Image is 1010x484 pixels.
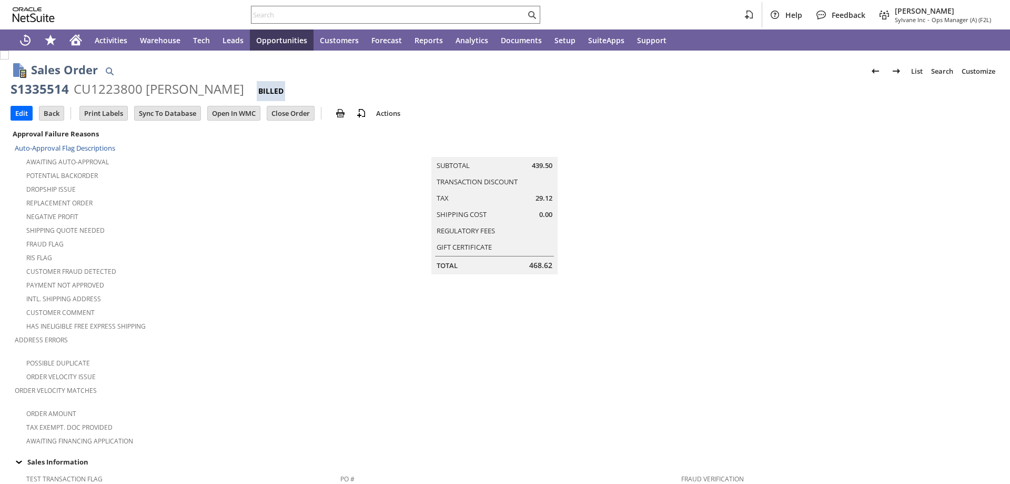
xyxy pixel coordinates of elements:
a: Warehouse [134,29,187,51]
svg: Recent Records [19,34,32,46]
a: Shipping Quote Needed [26,226,105,235]
a: SuiteApps [582,29,631,51]
input: Edit [11,106,32,120]
a: RIS flag [26,253,52,262]
a: Support [631,29,673,51]
a: Customer Fraud Detected [26,267,116,276]
a: Order Velocity Matches [15,386,97,395]
span: 439.50 [532,161,552,171]
svg: Shortcuts [44,34,57,46]
input: Back [39,106,64,120]
a: Auto-Approval Flag Descriptions [15,143,115,153]
span: Reports [415,35,443,45]
span: Forecast [371,35,402,45]
svg: Search [526,8,538,21]
a: Fraud Flag [26,240,64,249]
img: Quick Find [103,65,116,77]
a: Reports [408,29,449,51]
svg: Home [69,34,82,46]
a: Test Transaction Flag [26,475,103,483]
span: [PERSON_NAME] [895,6,991,16]
a: Potential Backorder [26,171,98,180]
a: Regulatory Fees [437,226,495,235]
span: Feedback [832,10,865,20]
div: Billed [257,81,285,101]
span: Tech [193,35,210,45]
a: Activities [88,29,134,51]
a: Address Errors [15,335,68,344]
input: Sync To Database [135,106,200,120]
span: Opportunities [256,35,307,45]
span: Documents [501,35,542,45]
input: Open In WMC [208,106,260,120]
a: Order Velocity Issue [26,372,96,381]
span: Help [785,10,802,20]
a: Setup [548,29,582,51]
img: Previous [869,65,882,77]
span: - [927,16,930,24]
a: Customers [314,29,365,51]
img: add-record.svg [355,107,368,120]
a: Home [63,29,88,51]
a: PO # [340,475,355,483]
img: Next [890,65,903,77]
span: 468.62 [529,260,552,271]
div: CU1223800 [PERSON_NAME] [74,81,244,97]
a: Order Amount [26,409,76,418]
a: Actions [372,108,405,118]
span: Support [637,35,666,45]
a: Leads [216,29,250,51]
a: Negative Profit [26,212,78,221]
span: Leads [223,35,244,45]
span: Analytics [456,35,488,45]
a: List [907,63,927,80]
div: Approval Failure Reasons [11,127,336,141]
a: Awaiting Auto-Approval [26,157,109,166]
input: Close Order [267,106,314,120]
a: Intl. Shipping Address [26,294,101,303]
span: Sylvane Inc [895,16,925,24]
input: Search [251,8,526,21]
a: Gift Certificate [437,242,492,252]
div: Shortcuts [38,29,63,51]
span: Setup [554,35,575,45]
a: Dropship Issue [26,185,76,194]
a: Has Ineligible Free Express Shipping [26,322,146,331]
img: print.svg [334,107,347,120]
a: Fraud Verification [681,475,744,483]
a: Customize [957,63,999,80]
a: Shipping Cost [437,210,487,219]
a: Replacement Order [26,199,93,208]
h1: Sales Order [31,61,98,78]
svg: logo [13,7,55,22]
span: 29.12 [536,193,552,203]
div: Sales Information [11,455,995,469]
caption: Summary [431,140,558,157]
span: Customers [320,35,359,45]
a: Documents [494,29,548,51]
a: Subtotal [437,161,470,170]
span: SuiteApps [588,35,624,45]
a: Total [437,261,458,270]
div: S1335514 [11,81,69,97]
a: Tech [187,29,216,51]
span: Ops Manager (A) (F2L) [932,16,991,24]
a: Customer Comment [26,308,95,317]
a: Forecast [365,29,408,51]
a: Opportunities [250,29,314,51]
a: Tax [437,193,449,203]
span: Warehouse [140,35,180,45]
a: Recent Records [13,29,38,51]
a: Tax Exempt. Doc Provided [26,423,113,432]
input: Print Labels [80,106,127,120]
a: Analytics [449,29,494,51]
span: 0.00 [539,210,552,220]
span: Activities [95,35,127,45]
a: Possible Duplicate [26,359,90,368]
a: Payment not approved [26,281,104,290]
a: Search [927,63,957,80]
td: Sales Information [11,455,999,469]
a: Awaiting Financing Application [26,437,133,446]
a: Transaction Discount [437,177,518,186]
